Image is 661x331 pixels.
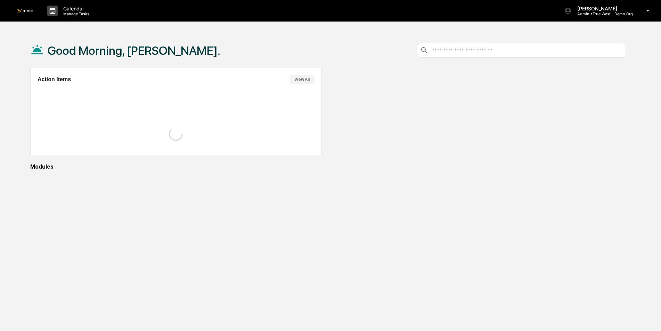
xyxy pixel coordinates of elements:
[58,11,93,16] p: Manage Tasks
[572,11,636,16] p: Admin • True West - Demo Organization
[38,76,71,83] h2: Action Items
[572,6,636,11] p: [PERSON_NAME]
[48,44,220,58] h1: Good Morning, [PERSON_NAME].
[17,9,33,12] img: logo
[30,163,625,170] div: Modules
[289,75,315,84] button: View All
[58,6,93,11] p: Calendar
